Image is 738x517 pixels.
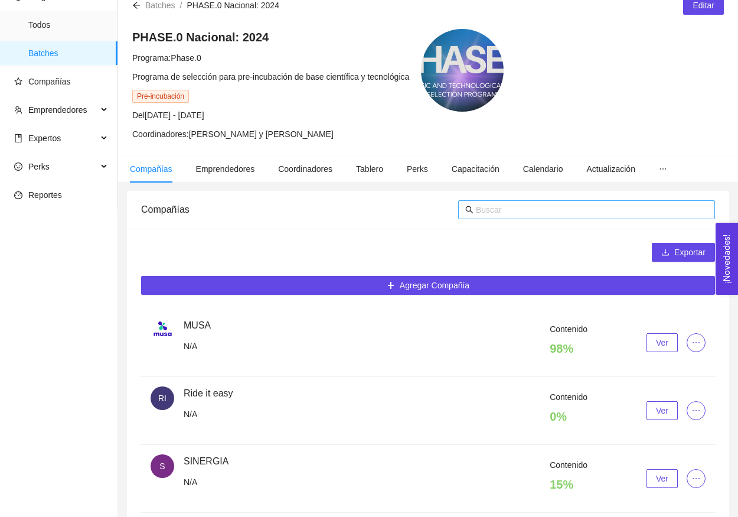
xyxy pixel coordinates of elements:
span: Batches [28,41,108,65]
button: Ver [646,333,678,352]
span: search [465,206,474,214]
span: Exportar [674,246,706,259]
input: Buscar [476,203,708,216]
span: Contenido [550,392,587,402]
span: book [14,134,22,142]
span: Expertos [28,134,61,143]
span: plus [387,281,395,291]
span: Tablero [356,164,383,174]
span: Ver [656,336,668,349]
span: smile [14,162,22,171]
span: Actualización [586,164,635,174]
div: Compañías [141,193,458,226]
span: ellipsis [687,406,705,415]
span: Emprendedores [196,164,255,174]
span: Programa: Phase.0 [132,53,201,63]
span: team [14,106,22,114]
span: Coordinadores [278,164,332,174]
button: Ver [646,469,678,488]
h4: PHASE.0 Nacional: 2024 [132,29,409,45]
span: star [14,77,22,86]
span: arrow-left [132,1,141,9]
span: Perks [407,164,428,174]
span: ellipsis [687,474,705,483]
span: Compañías [130,164,172,174]
h4: 15 % [550,476,587,493]
span: / [180,1,182,10]
span: Capacitación [452,164,499,174]
button: Open Feedback Widget [716,223,738,295]
span: Compañías [28,77,71,86]
span: Ver [656,472,668,485]
span: Calendario [523,164,563,174]
span: Programa de selección para pre-incubación de base científica y tecnológica [132,72,409,82]
span: ellipsis [659,165,667,173]
span: Reportes [28,190,62,200]
button: ellipsis [687,469,706,488]
span: dashboard [14,191,22,199]
span: download [661,248,670,258]
span: MUSA [184,320,211,330]
span: Ver [656,404,668,417]
button: ellipsis [687,333,706,352]
span: ellipsis [687,338,705,347]
span: Emprendedores [28,105,87,115]
span: RI [158,386,166,410]
span: Contenido [550,460,587,470]
img: 1666300425363-Logo%201.png [151,318,174,342]
span: Todos [28,13,108,37]
h4: 98 % [550,340,587,357]
span: Perks [28,162,50,171]
span: SINERGIA [184,456,228,466]
button: plusAgregar Compañía [141,276,715,295]
button: Ver [646,401,678,420]
span: PHASE.0 Nacional: 2024 [187,1,279,10]
span: Agregar Compañía [400,279,469,292]
span: Del [DATE] - [DATE] [132,110,204,120]
span: Coordinadores: [PERSON_NAME] y [PERSON_NAME] [132,129,334,139]
span: S [159,454,165,478]
button: ellipsis [687,401,706,420]
h4: 0 % [550,408,587,425]
button: downloadExportar [652,243,715,262]
span: Ride it easy [184,388,233,398]
span: Batches [145,1,175,10]
span: Pre-incubación [132,90,189,103]
span: Contenido [550,324,587,334]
